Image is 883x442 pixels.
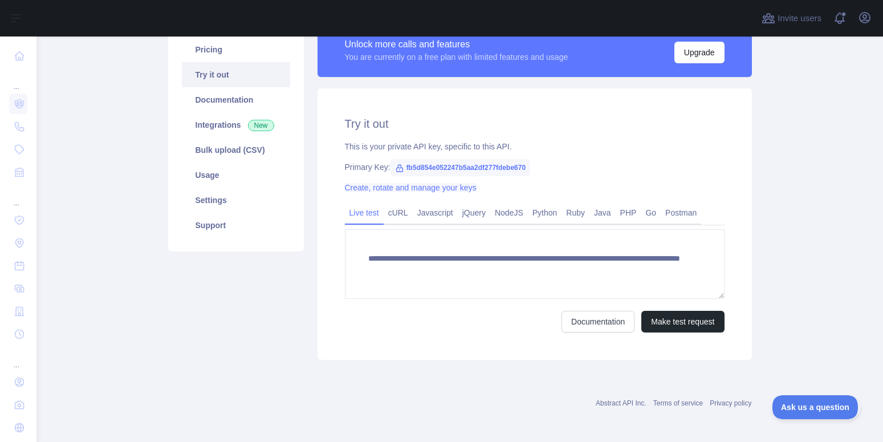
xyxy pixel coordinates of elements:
[641,311,724,332] button: Make test request
[458,204,490,222] a: jQuery
[9,347,27,370] div: ...
[596,399,646,407] a: Abstract API Inc.
[182,163,290,188] a: Usage
[182,213,290,238] a: Support
[641,204,661,222] a: Go
[390,159,530,176] span: fb5d854e052247b5aa2df277fdebe670
[345,51,568,63] div: You are currently on a free plan with limited features and usage
[561,204,589,222] a: Ruby
[710,399,751,407] a: Privacy policy
[561,311,634,332] a: Documentation
[182,62,290,87] a: Try it out
[182,188,290,213] a: Settings
[248,120,274,131] span: New
[9,185,27,208] div: ...
[345,161,725,173] div: Primary Key:
[345,183,477,192] a: Create, rotate and manage your keys
[345,116,725,132] h2: Try it out
[345,38,568,51] div: Unlock more calls and features
[661,204,701,222] a: Postman
[413,204,458,222] a: Javascript
[490,204,528,222] a: NodeJS
[616,204,641,222] a: PHP
[653,399,703,407] a: Terms of service
[384,204,413,222] a: cURL
[772,395,860,419] iframe: Toggle Customer Support
[759,9,824,27] button: Invite users
[778,12,821,25] span: Invite users
[182,112,290,137] a: Integrations New
[528,204,562,222] a: Python
[674,42,725,63] button: Upgrade
[182,37,290,62] a: Pricing
[182,87,290,112] a: Documentation
[345,141,725,152] div: This is your private API key, specific to this API.
[182,137,290,163] a: Bulk upload (CSV)
[345,204,384,222] a: Live test
[9,68,27,91] div: ...
[589,204,616,222] a: Java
